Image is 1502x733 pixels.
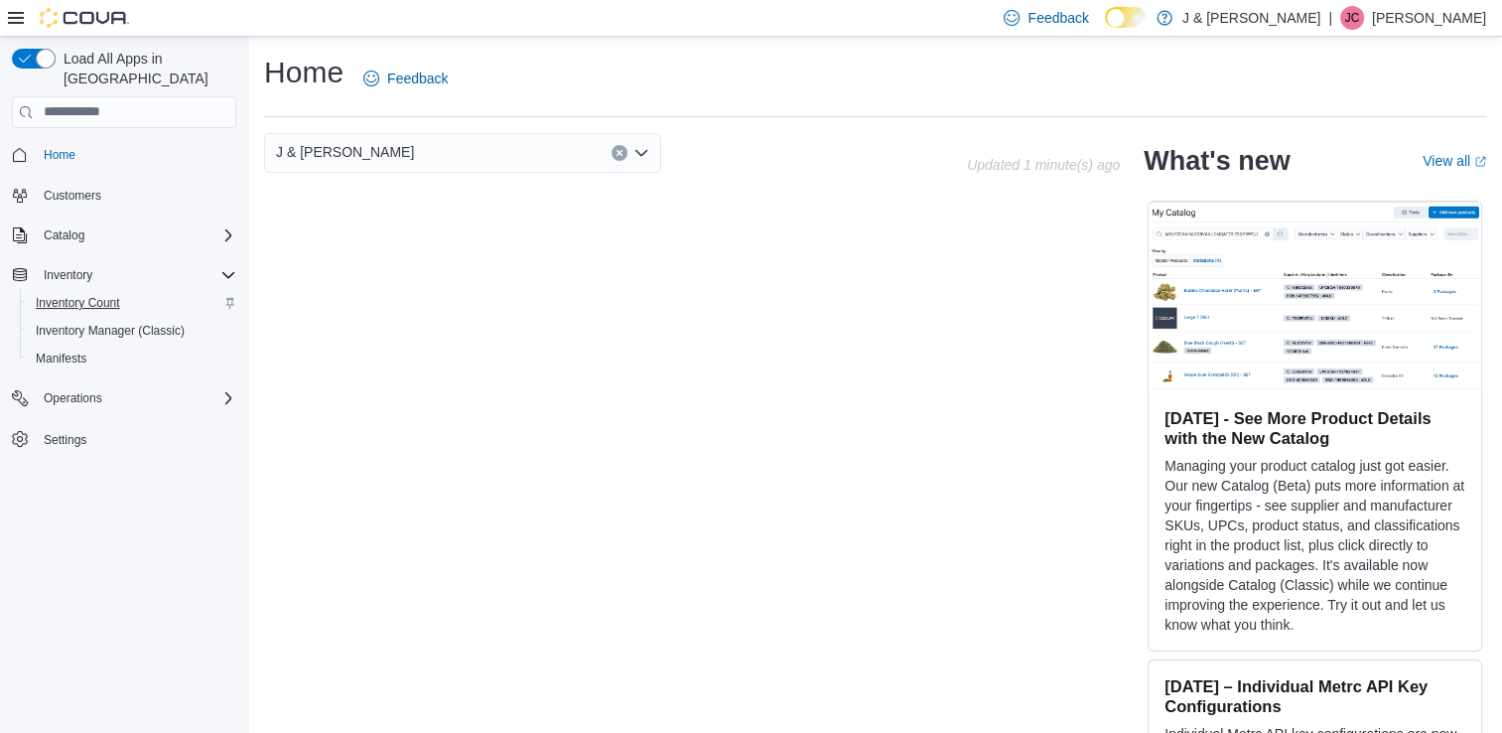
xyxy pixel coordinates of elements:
[355,59,456,98] a: Feedback
[1372,6,1486,30] p: [PERSON_NAME]
[36,428,94,452] a: Settings
[1105,28,1106,29] span: Dark Mode
[1328,6,1332,30] p: |
[264,53,343,92] h1: Home
[1423,153,1486,169] a: View allExternal link
[36,426,236,451] span: Settings
[1182,6,1320,30] p: J & [PERSON_NAME]
[20,345,244,372] button: Manifests
[36,386,110,410] button: Operations
[1340,6,1364,30] div: Jared Cooney
[20,289,244,317] button: Inventory Count
[1164,676,1465,716] h3: [DATE] – Individual Metrc API Key Configurations
[36,183,236,208] span: Customers
[28,319,193,343] a: Inventory Manager (Classic)
[4,140,244,169] button: Home
[1345,6,1360,30] span: JC
[28,291,236,315] span: Inventory Count
[1027,8,1088,28] span: Feedback
[12,132,236,506] nav: Complex example
[44,432,86,448] span: Settings
[44,227,84,243] span: Catalog
[36,184,109,208] a: Customers
[20,317,244,345] button: Inventory Manager (Classic)
[633,145,649,161] button: Open list of options
[28,291,128,315] a: Inventory Count
[1105,7,1147,28] input: Dark Mode
[36,351,86,366] span: Manifests
[4,261,244,289] button: Inventory
[44,188,101,204] span: Customers
[1144,145,1290,177] h2: What's new
[1474,156,1486,168] svg: External link
[967,157,1120,173] p: Updated 1 minute(s) ago
[56,49,236,88] span: Load All Apps in [GEOGRAPHIC_DATA]
[44,147,75,163] span: Home
[36,143,83,167] a: Home
[28,347,236,370] span: Manifests
[4,221,244,249] button: Catalog
[4,384,244,412] button: Operations
[40,8,129,28] img: Cova
[44,267,92,283] span: Inventory
[36,223,236,247] span: Catalog
[36,295,120,311] span: Inventory Count
[36,323,185,339] span: Inventory Manager (Classic)
[36,386,236,410] span: Operations
[612,145,627,161] button: Clear input
[276,140,414,164] span: J & [PERSON_NAME]
[4,424,244,453] button: Settings
[44,390,102,406] span: Operations
[387,69,448,88] span: Feedback
[36,142,236,167] span: Home
[1164,456,1465,635] p: Managing your product catalog just got easier. Our new Catalog (Beta) puts more information at yo...
[1164,408,1465,448] h3: [DATE] - See More Product Details with the New Catalog
[36,263,236,287] span: Inventory
[36,263,100,287] button: Inventory
[4,181,244,210] button: Customers
[28,319,236,343] span: Inventory Manager (Classic)
[36,223,92,247] button: Catalog
[28,347,94,370] a: Manifests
